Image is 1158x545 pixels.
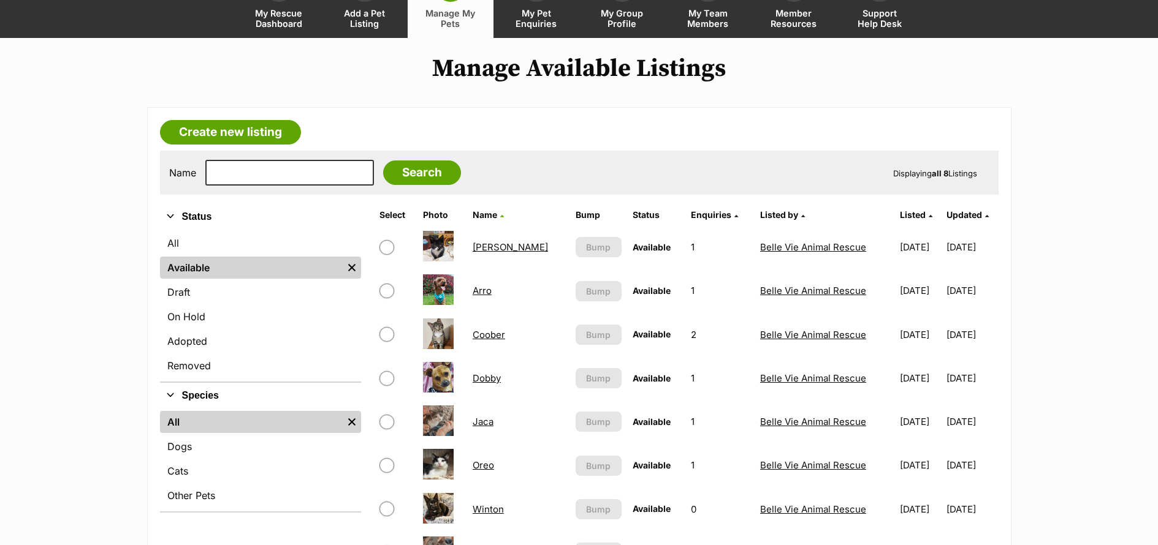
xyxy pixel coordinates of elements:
[586,285,611,298] span: Bump
[895,488,945,530] td: [DATE]
[947,400,997,443] td: [DATE]
[423,8,478,29] span: Manage My Pets
[760,372,866,384] a: Belle Vie Animal Rescue
[586,459,611,472] span: Bump
[947,209,982,220] span: Updated
[251,8,307,29] span: My Rescue Dashboard
[895,226,945,268] td: [DATE]
[576,499,622,519] button: Bump
[595,8,650,29] span: My Group Profile
[628,205,685,225] th: Status
[576,456,622,476] button: Bump
[586,503,611,516] span: Bump
[576,412,622,432] button: Bump
[383,160,461,185] input: Search
[947,444,997,486] td: [DATE]
[576,368,622,388] button: Bump
[160,484,361,506] a: Other Pets
[160,120,301,145] a: Create new listing
[160,411,343,433] a: All
[633,373,671,383] span: Available
[760,459,866,471] a: Belle Vie Animal Rescue
[160,281,361,303] a: Draft
[586,415,611,428] span: Bump
[760,209,798,220] span: Listed by
[571,205,627,225] th: Bump
[576,281,622,301] button: Bump
[895,357,945,399] td: [DATE]
[932,168,948,178] strong: all 8
[947,488,997,530] td: [DATE]
[895,444,945,486] td: [DATE]
[586,372,611,385] span: Bump
[633,460,671,470] span: Available
[686,488,754,530] td: 0
[947,314,997,356] td: [DATE]
[586,328,611,341] span: Bump
[947,226,997,268] td: [DATE]
[473,209,497,220] span: Name
[375,205,417,225] th: Select
[343,411,361,433] a: Remove filter
[586,241,611,254] span: Bump
[343,257,361,279] a: Remove filter
[633,329,671,339] span: Available
[760,241,866,253] a: Belle Vie Animal Rescue
[947,357,997,399] td: [DATE]
[760,209,805,220] a: Listed by
[895,314,945,356] td: [DATE]
[691,209,731,220] span: translation missing: en.admin.listings.index.attributes.enquiries
[686,269,754,312] td: 1
[160,209,361,225] button: Status
[947,269,997,312] td: [DATE]
[947,209,989,220] a: Updated
[852,8,907,29] span: Support Help Desk
[576,325,622,345] button: Bump
[473,503,504,515] a: Winton
[169,167,196,178] label: Name
[895,400,945,443] td: [DATE]
[160,230,361,382] div: Status
[686,226,754,268] td: 1
[418,205,467,225] th: Photo
[160,257,343,279] a: Available
[680,8,736,29] span: My Team Members
[760,285,866,296] a: Belle Vie Animal Rescue
[473,285,492,296] a: Arro
[691,209,738,220] a: Enquiries
[160,355,361,377] a: Removed
[509,8,564,29] span: My Pet Enquiries
[900,209,932,220] a: Listed
[895,269,945,312] td: [DATE]
[760,329,866,340] a: Belle Vie Animal Rescue
[473,416,493,427] a: Jaca
[576,237,622,257] button: Bump
[473,329,505,340] a: Coober
[337,8,392,29] span: Add a Pet Listing
[160,435,361,457] a: Dogs
[160,306,361,328] a: On Hold
[473,241,548,253] a: [PERSON_NAME]
[760,503,866,515] a: Belle Vie Animal Rescue
[160,232,361,254] a: All
[686,444,754,486] td: 1
[473,459,494,471] a: Oreo
[686,357,754,399] td: 1
[900,209,926,220] span: Listed
[633,503,671,514] span: Available
[686,400,754,443] td: 1
[160,460,361,482] a: Cats
[473,209,504,220] a: Name
[160,408,361,511] div: Species
[633,416,671,427] span: Available
[160,330,361,352] a: Adopted
[633,242,671,252] span: Available
[766,8,821,29] span: Member Resources
[633,285,671,296] span: Available
[473,372,501,384] a: Dobby
[686,314,754,356] td: 2
[160,388,361,404] button: Species
[893,168,977,178] span: Displaying Listings
[760,416,866,427] a: Belle Vie Animal Rescue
